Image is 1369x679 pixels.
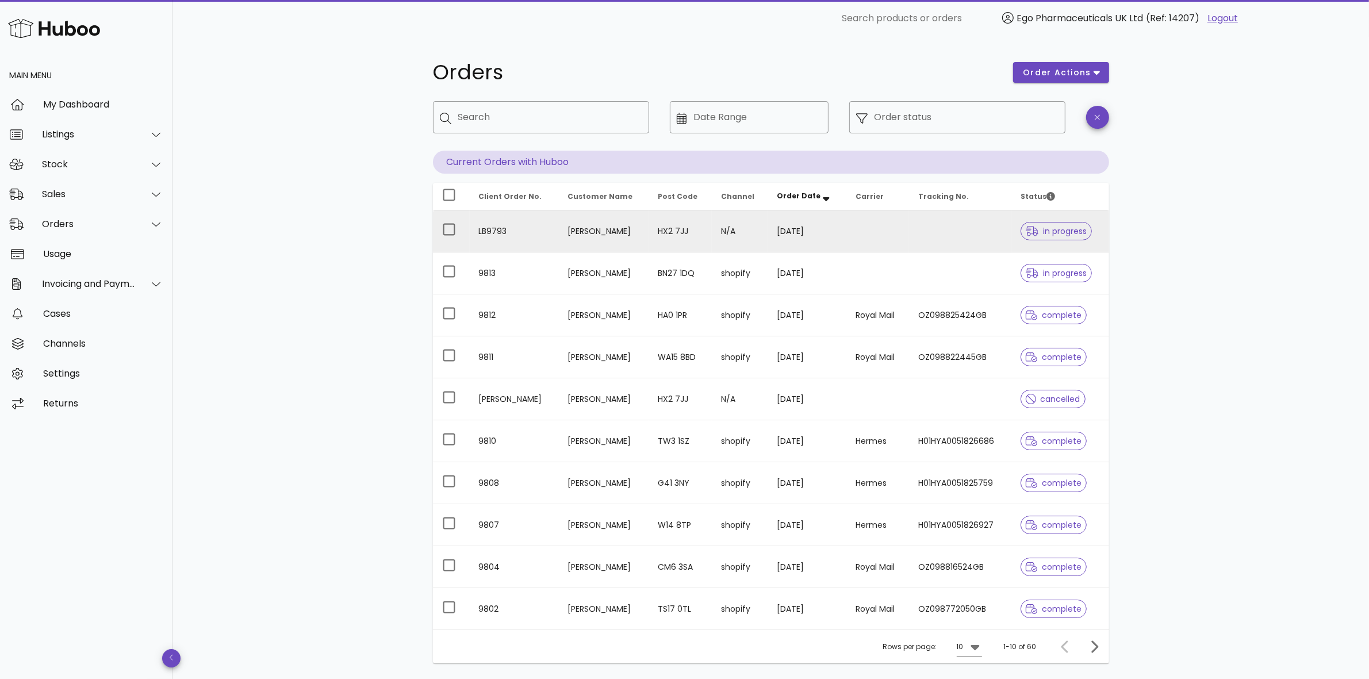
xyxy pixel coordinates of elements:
div: Returns [43,398,163,409]
div: Usage [43,248,163,259]
td: [PERSON_NAME] [558,294,649,336]
td: [DATE] [768,210,847,252]
a: Logout [1207,11,1238,25]
td: OZ098772050GB [909,588,1011,630]
td: 9810 [470,420,558,462]
td: shopify [712,504,768,546]
td: 9813 [470,252,558,294]
span: Carrier [856,191,884,201]
span: complete [1026,353,1082,361]
th: Status [1011,183,1109,210]
td: 9812 [470,294,558,336]
div: Cases [43,308,163,319]
td: [PERSON_NAME] [558,252,649,294]
td: HX2 7JJ [649,210,712,252]
td: [DATE] [768,588,847,630]
td: H01HYA0051825759 [909,462,1011,504]
span: cancelled [1026,395,1080,403]
td: Hermes [846,504,909,546]
span: Client Order No. [479,191,542,201]
th: Tracking No. [909,183,1011,210]
p: Current Orders with Huboo [433,151,1109,174]
td: [DATE] [768,294,847,336]
span: Status [1021,191,1055,201]
span: Tracking No. [918,191,969,201]
span: complete [1026,605,1082,613]
th: Client Order No. [470,183,558,210]
img: Huboo Logo [8,16,100,41]
td: W14 8TP [649,504,712,546]
td: [DATE] [768,546,847,588]
button: order actions [1013,62,1109,83]
div: Rows per page: [883,630,982,663]
td: shopify [712,546,768,588]
td: 9808 [470,462,558,504]
div: Sales [42,189,136,200]
th: Customer Name [558,183,649,210]
td: OZ098825424GB [909,294,1011,336]
div: 1-10 of 60 [1004,642,1037,652]
button: Next page [1084,636,1105,657]
div: 10Rows per page: [957,638,982,656]
td: shopify [712,588,768,630]
span: complete [1026,437,1082,445]
span: (Ref: 14207) [1146,11,1199,25]
td: shopify [712,252,768,294]
th: Post Code [649,183,712,210]
h1: Orders [433,62,1000,83]
td: shopify [712,420,768,462]
span: Post Code [658,191,697,201]
td: shopify [712,336,768,378]
td: N/A [712,378,768,420]
td: TS17 0TL [649,588,712,630]
td: 9804 [470,546,558,588]
td: 9802 [470,588,558,630]
td: shopify [712,462,768,504]
span: Order Date [777,191,821,201]
td: [DATE] [768,378,847,420]
td: TW3 1SZ [649,420,712,462]
td: [PERSON_NAME] [558,504,649,546]
td: OZ098822445GB [909,336,1011,378]
span: complete [1026,479,1082,487]
span: Channel [721,191,754,201]
th: Channel [712,183,768,210]
span: in progress [1026,269,1087,277]
td: [PERSON_NAME] [470,378,558,420]
div: Channels [43,338,163,349]
td: Royal Mail [846,588,909,630]
div: Orders [42,218,136,229]
td: Royal Mail [846,546,909,588]
td: shopify [712,294,768,336]
td: H01HYA0051826927 [909,504,1011,546]
td: Royal Mail [846,336,909,378]
span: in progress [1026,227,1087,235]
td: [PERSON_NAME] [558,420,649,462]
td: LB9793 [470,210,558,252]
td: [DATE] [768,504,847,546]
td: [PERSON_NAME] [558,336,649,378]
span: Ego Pharmaceuticals UK Ltd [1017,11,1143,25]
div: My Dashboard [43,99,163,110]
td: [PERSON_NAME] [558,546,649,588]
td: BN27 1DQ [649,252,712,294]
div: Listings [42,129,136,140]
td: G41 3NY [649,462,712,504]
td: [PERSON_NAME] [558,210,649,252]
td: H01HYA0051826686 [909,420,1011,462]
span: Customer Name [567,191,632,201]
td: 9807 [470,504,558,546]
td: N/A [712,210,768,252]
div: 10 [957,642,964,652]
td: WA15 8BD [649,336,712,378]
td: Royal Mail [846,294,909,336]
td: Hermes [846,462,909,504]
td: [DATE] [768,420,847,462]
td: [DATE] [768,336,847,378]
span: complete [1026,521,1082,529]
td: Hermes [846,420,909,462]
span: complete [1026,563,1082,571]
td: 9811 [470,336,558,378]
td: HX2 7JJ [649,378,712,420]
td: OZ098816524GB [909,546,1011,588]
